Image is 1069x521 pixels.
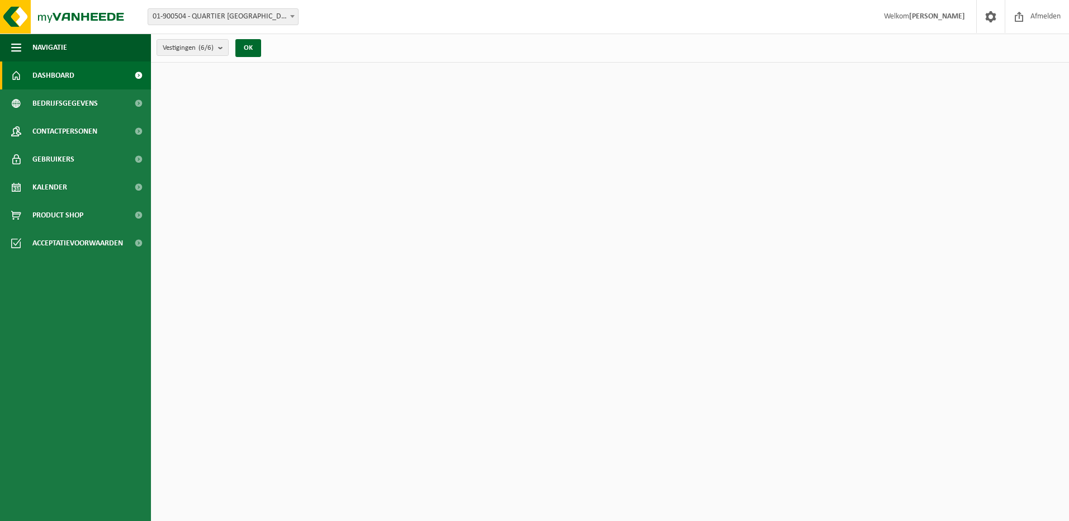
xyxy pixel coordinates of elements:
[148,9,298,25] span: 01-900504 - QUARTIER NV - HEULE
[235,39,261,57] button: OK
[148,8,299,25] span: 01-900504 - QUARTIER NV - HEULE
[32,34,67,61] span: Navigatie
[32,173,67,201] span: Kalender
[198,44,214,51] count: (6/6)
[163,40,214,56] span: Vestigingen
[32,89,98,117] span: Bedrijfsgegevens
[32,145,74,173] span: Gebruikers
[909,12,965,21] strong: [PERSON_NAME]
[32,201,83,229] span: Product Shop
[32,229,123,257] span: Acceptatievoorwaarden
[157,39,229,56] button: Vestigingen(6/6)
[32,117,97,145] span: Contactpersonen
[32,61,74,89] span: Dashboard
